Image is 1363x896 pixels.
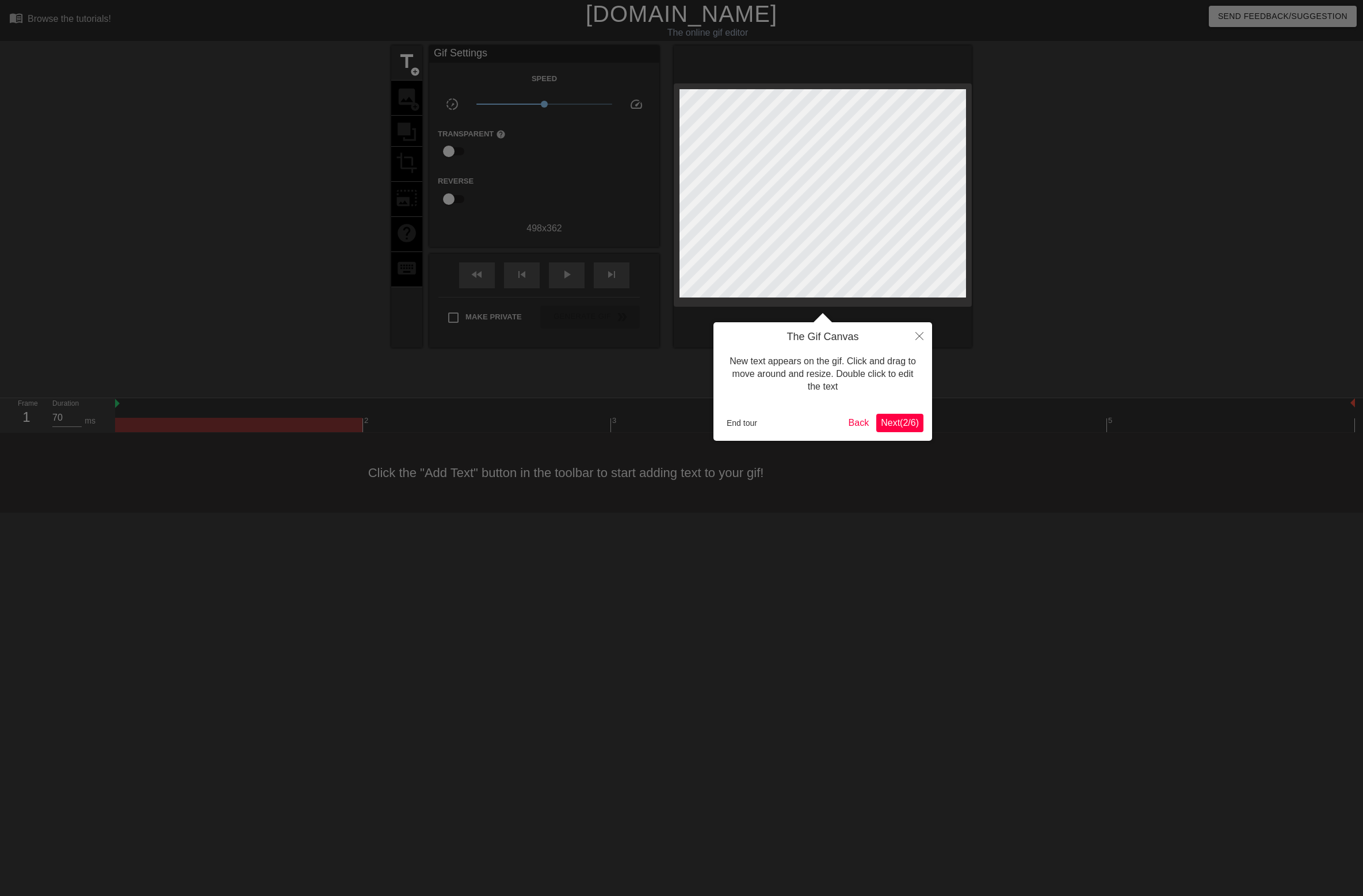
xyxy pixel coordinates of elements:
div: New text appears on the gif. Click and drag to move around and resize. Double click to edit the text [722,344,923,405]
button: Close [907,322,932,349]
button: Next [876,414,923,432]
h4: The Gif Canvas [722,331,923,344]
button: End tour [722,414,762,432]
button: Back [844,414,874,432]
span: Next ( 2 / 6 ) [881,418,919,428]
